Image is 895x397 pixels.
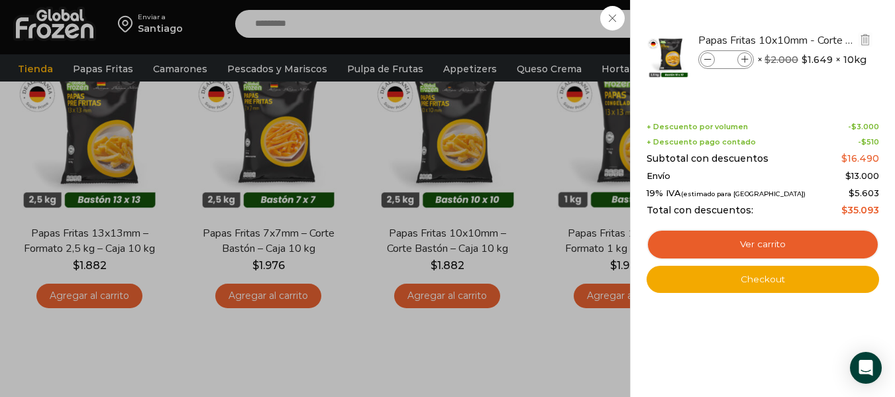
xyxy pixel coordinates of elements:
div: Open Intercom Messenger [850,352,882,384]
span: - [848,123,879,131]
a: Papas Fritas 10x10mm - Corte Bastón - Caja 10 kg [698,33,856,48]
span: Envío [647,171,670,182]
span: $ [802,53,808,66]
input: Product quantity [716,52,736,67]
bdi: 2.000 [764,54,798,66]
span: + Descuento por volumen [647,123,748,131]
a: Ver carrito [647,229,879,260]
span: $ [764,54,770,66]
a: Eliminar Papas Fritas 10x10mm - Corte Bastón - Caja 10 kg del carrito [858,32,872,49]
span: Total con descuentos: [647,205,753,216]
span: $ [841,152,847,164]
span: $ [851,122,857,131]
bdi: 16.490 [841,152,879,164]
bdi: 13.000 [845,170,879,181]
bdi: 510 [861,137,879,146]
img: Eliminar Papas Fritas 10x10mm - Corte Bastón - Caja 10 kg del carrito [859,34,871,46]
span: + Descuento pago contado [647,138,756,146]
span: $ [861,137,867,146]
span: × × 10kg [757,50,867,69]
span: 19% IVA [647,188,806,199]
span: Subtotal con descuentos [647,153,768,164]
span: - [858,138,879,146]
span: $ [849,188,855,198]
bdi: 35.093 [841,204,879,216]
span: $ [845,170,851,181]
bdi: 3.000 [851,122,879,131]
span: 5.603 [849,188,879,198]
small: (estimado para [GEOGRAPHIC_DATA]) [681,190,806,198]
bdi: 1.649 [802,53,833,66]
span: $ [841,204,847,216]
a: Checkout [647,266,879,294]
